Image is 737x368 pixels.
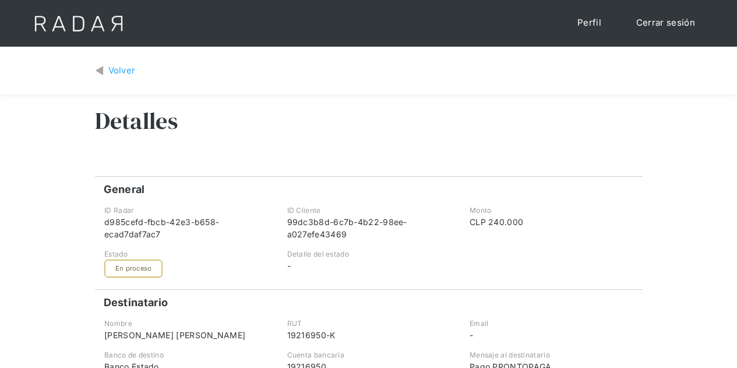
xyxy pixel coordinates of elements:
div: Email [470,318,633,329]
h4: General [104,183,145,197]
div: Estado [104,249,267,260]
div: Mensaje al destinatario [470,350,633,360]
a: Volver [95,64,136,78]
div: Cuenta bancaria [287,350,450,360]
a: Cerrar sesión [625,12,707,34]
div: Nombre [104,318,267,329]
div: d985cefd-fbcb-42e3-b658-ecad7daf7ac7 [104,216,267,240]
div: 99dc3b8d-6c7b-4b22-98ee-a027efe43469 [287,216,450,240]
div: ID Radar [104,205,267,216]
div: En proceso [104,260,163,278]
div: [PERSON_NAME] [PERSON_NAME] [104,329,267,341]
h3: Detalles [95,106,178,135]
div: 19216950-K [287,329,450,341]
div: Monto [470,205,633,216]
div: CLP 240.000 [470,216,633,228]
div: Banco de destino [104,350,267,360]
div: Volver [108,64,136,78]
div: ID Cliente [287,205,450,216]
a: Perfil [566,12,613,34]
div: Detalle del estado [287,249,450,260]
div: - [287,260,450,272]
div: - [470,329,633,341]
h4: Destinatario [104,296,168,310]
div: RUT [287,318,450,329]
